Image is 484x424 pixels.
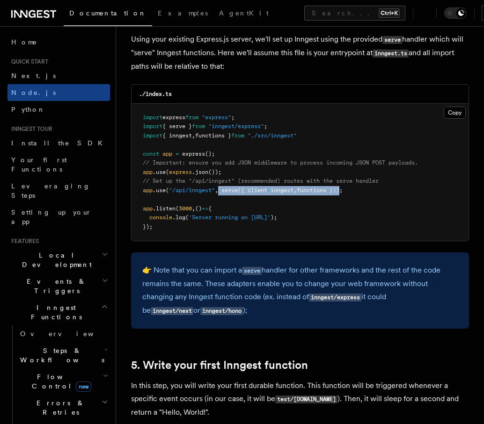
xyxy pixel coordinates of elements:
span: functions })); [297,187,343,194]
span: () [195,205,202,212]
p: Using your existing Express.js server, we'll set up Inngest using the provided handler which will... [131,33,469,73]
span: inngest [271,187,293,194]
span: = [176,151,179,157]
span: ({ client [238,187,267,194]
code: inngest/express [309,294,361,302]
span: from [192,123,205,129]
span: .use [153,187,166,194]
span: import [143,123,162,129]
a: Overview [16,325,110,342]
button: Events & Triggers [7,273,110,299]
span: Setting up your app [11,208,92,225]
span: Your first Functions [11,156,67,173]
kbd: Ctrl+K [379,8,400,18]
span: .json [192,169,208,175]
span: (); [205,151,215,157]
button: Local Development [7,247,110,273]
span: from [231,132,244,139]
span: express [162,114,185,121]
button: Steps & Workflows [16,342,110,368]
span: express [169,169,192,175]
span: app [162,151,172,157]
span: .use [153,169,166,175]
span: Features [7,237,39,245]
code: inngest.ts [373,50,409,57]
span: , [215,187,218,194]
span: Next.js [11,72,56,79]
a: Documentation [64,3,152,26]
code: serve [242,267,262,275]
span: , [192,205,195,212]
span: : [267,187,271,194]
button: Flow Controlnew [16,368,110,395]
button: Inngest Functions [7,299,110,325]
span: { [208,205,212,212]
span: { serve } [162,123,192,129]
p: 👉 Note that you can import a handler for other frameworks and the rest of the code remains the sa... [142,264,458,317]
span: ( [185,214,189,221]
span: AgentKit [219,9,269,17]
span: ( [166,187,169,194]
a: Setting up your app [7,204,110,230]
span: // Important: ensure you add JSON middleware to process incoming JSON POST payloads. [143,159,418,166]
a: AgentKit [213,3,274,25]
button: Search...Ctrl+K [304,6,405,21]
span: new [76,381,91,392]
span: 3000 [179,205,192,212]
span: Python [11,106,45,113]
code: test/[DOMAIN_NAME] [275,395,337,403]
span: ( [166,169,169,175]
span: Events & Triggers [7,277,102,295]
code: serve [382,36,402,44]
span: "inngest/express" [208,123,264,129]
span: console [149,214,172,221]
span: "./src/inngest" [248,132,297,139]
code: inngest/next [151,307,193,315]
span: Inngest Functions [7,303,101,322]
code: ./index.ts [139,91,172,97]
p: In this step, you will write your first durable function. This function will be triggered wheneve... [131,379,469,419]
a: Python [7,101,110,118]
span: Examples [158,9,208,17]
a: serve [242,266,262,274]
span: , [192,132,195,139]
span: Flow Control [16,372,103,391]
span: Node.js [11,89,56,96]
span: 'Server running on [URL]' [189,214,271,221]
span: functions } [195,132,231,139]
a: Install the SDK [7,135,110,151]
span: // Set up the "/api/inngest" (recommended) routes with the serve handler [143,178,379,184]
span: app [143,169,153,175]
span: Local Development [7,251,102,269]
span: const [143,151,159,157]
span: , [293,187,297,194]
span: }); [143,223,153,230]
a: Home [7,34,110,50]
a: Leveraging Steps [7,178,110,204]
span: .log [172,214,185,221]
span: Documentation [69,9,147,17]
a: Node.js [7,84,110,101]
span: express [182,151,205,157]
a: Next.js [7,67,110,84]
span: import [143,132,162,139]
span: import [143,114,162,121]
a: 5. Write your first Inngest function [131,359,308,372]
span: from [185,114,198,121]
button: Copy [444,107,466,119]
span: Steps & Workflows [16,346,104,365]
span: ; [231,114,235,121]
span: ); [271,214,277,221]
span: Install the SDK [11,139,108,147]
span: Inngest tour [7,125,52,133]
code: inngest/hono [200,307,243,315]
button: Errors & Retries [16,395,110,421]
span: Quick start [7,58,48,65]
span: Leveraging Steps [11,182,90,199]
span: ()); [208,169,221,175]
span: "/api/inngest" [169,187,215,194]
span: serve [221,187,238,194]
span: Overview [20,330,117,338]
span: ( [176,205,179,212]
button: Toggle dark mode [444,7,467,19]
